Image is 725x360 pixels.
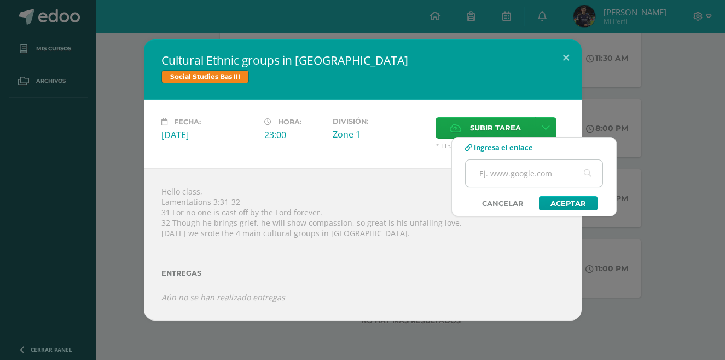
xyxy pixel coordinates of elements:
label: Entregas [161,269,564,277]
span: * El tamaño máximo permitido es 50 MB [436,141,564,151]
label: División: [333,117,427,125]
span: Hora: [278,118,301,126]
div: Zone 1 [333,128,427,140]
input: Ej. www.google.com [466,160,602,187]
span: Ingresa el enlace [474,142,533,152]
div: 23:00 [264,129,324,141]
span: Social Studies Bas III [161,70,249,83]
span: Subir tarea [470,118,521,138]
a: Cancelar [471,196,535,210]
h2: Cultural Ethnic groups in [GEOGRAPHIC_DATA] [161,53,564,68]
i: Aún no se han realizado entregas [161,292,285,302]
span: Fecha: [174,118,201,126]
div: [DATE] [161,129,256,141]
a: Aceptar [539,196,598,210]
button: Close (Esc) [550,39,582,77]
div: Hello class, Lamentations 3:31-32 31 For no one is cast off by the Lord forever. 32 Though he bri... [144,168,582,321]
